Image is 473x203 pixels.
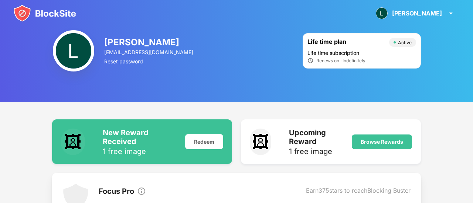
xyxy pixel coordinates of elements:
[103,148,176,155] div: 1 free image
[398,40,412,45] div: Active
[289,148,343,155] div: 1 free image
[104,58,194,64] div: Reset password
[289,128,343,146] div: Upcoming Reward
[307,57,313,64] img: clock_ic.svg
[392,10,442,17] div: [PERSON_NAME]
[61,129,85,155] div: 🖼
[361,139,403,145] div: Browse Rewards
[103,128,176,146] div: New Reward Received
[185,134,223,149] div: Redeem
[307,38,385,47] div: Life time plan
[53,30,94,71] img: ACg8ocJHFe40SEr1iSPqRR07f-T6bzTlbWhUsoccqymktTxNv-YI=s96-c
[104,37,194,48] div: [PERSON_NAME]
[99,187,134,197] div: Focus Pro
[307,50,416,56] div: Life time subscription
[104,49,194,55] div: [EMAIL_ADDRESS][DOMAIN_NAME]
[137,187,146,196] img: info.svg
[13,4,76,22] img: blocksite-icon.svg
[376,7,388,19] img: ACg8ocJHFe40SEr1iSPqRR07f-T6bzTlbWhUsoccqymktTxNv-YI=s96-c
[250,129,271,155] div: 🖼
[306,187,411,197] div: Earn 375 stars to reach Blocking Buster
[316,58,365,63] div: Renews on : Indefinitely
